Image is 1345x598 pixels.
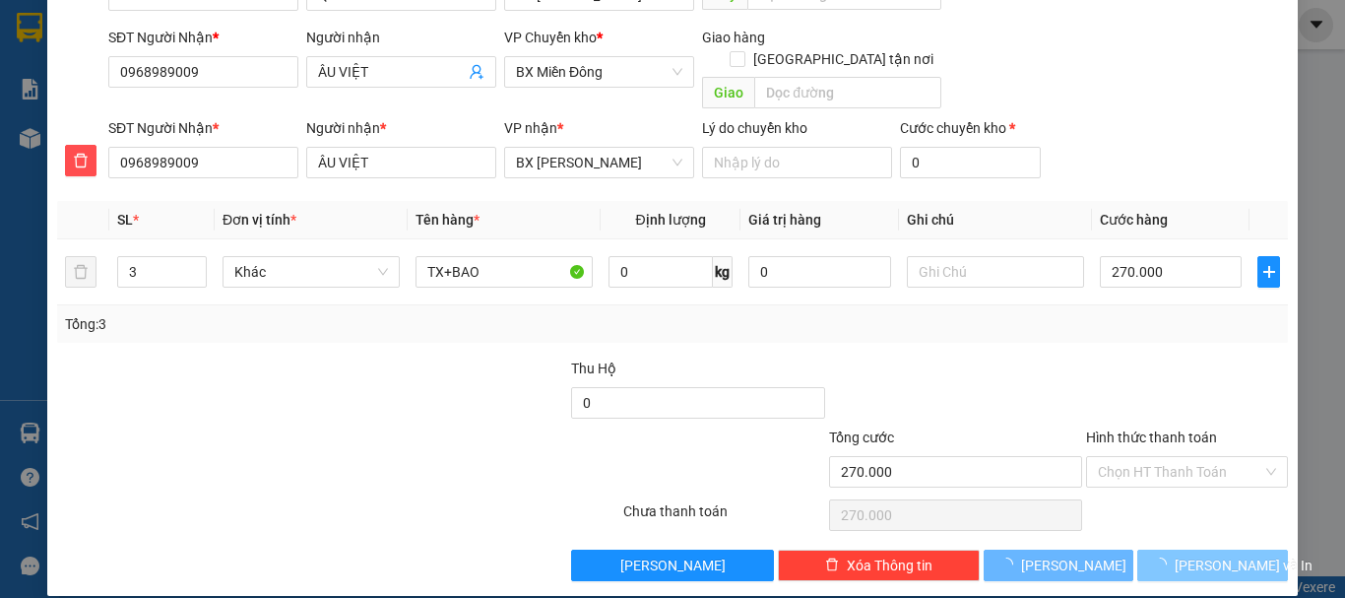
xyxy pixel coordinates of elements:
[748,212,821,228] span: Giá trị hàng
[702,120,807,136] label: Lý do chuyển kho
[571,361,616,376] span: Thu Hộ
[984,550,1134,581] button: [PERSON_NAME]
[1100,212,1168,228] span: Cước hàng
[416,256,593,288] input: VD: Bàn, Ghế
[825,558,839,573] span: delete
[108,27,298,48] div: SĐT Người Nhận
[306,147,496,178] input: Tên người nhận
[504,30,597,45] span: VP Chuyển kho
[1086,430,1217,445] label: Hình thức thanh toán
[713,256,733,288] span: kg
[1258,264,1279,280] span: plus
[1021,555,1126,576] span: [PERSON_NAME]
[306,117,496,139] div: Người nhận
[778,550,980,581] button: deleteXóa Thông tin
[223,212,296,228] span: Đơn vị tính
[65,256,96,288] button: delete
[108,147,298,178] input: SĐT người nhận
[702,77,754,108] span: Giao
[754,77,941,108] input: Dọc đường
[635,212,705,228] span: Định lượng
[1137,550,1288,581] button: [PERSON_NAME] và In
[516,148,682,177] span: BX Phạm Văn Đồng
[702,30,765,45] span: Giao hàng
[306,27,496,48] div: Người nhận
[504,120,557,136] span: VP nhận
[847,555,932,576] span: Xóa Thông tin
[748,256,890,288] input: 0
[620,555,726,576] span: [PERSON_NAME]
[108,117,298,139] div: SĐT Người Nhận
[65,313,521,335] div: Tổng: 3
[516,57,682,87] span: BX Miền Đông
[1175,555,1313,576] span: [PERSON_NAME] và In
[66,153,96,168] span: delete
[900,117,1041,139] div: Cước chuyển kho
[469,64,484,80] span: user-add
[999,558,1021,571] span: loading
[1153,558,1175,571] span: loading
[416,212,480,228] span: Tên hàng
[907,256,1084,288] input: Ghi Chú
[745,48,941,70] span: [GEOGRAPHIC_DATA] tận nơi
[1257,256,1280,288] button: plus
[899,201,1092,239] th: Ghi chú
[829,430,894,445] span: Tổng cước
[621,500,827,535] div: Chưa thanh toán
[234,257,388,287] span: Khác
[65,145,96,176] button: delete
[571,550,773,581] button: [PERSON_NAME]
[117,212,133,228] span: SL
[702,147,892,178] input: Lý do chuyển kho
